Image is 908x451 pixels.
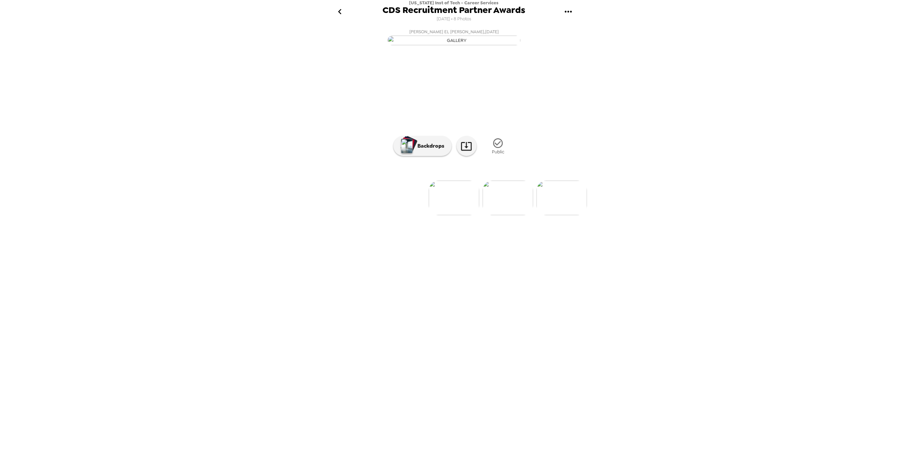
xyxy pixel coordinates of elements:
[483,181,533,215] img: gallery
[557,1,579,23] button: gallery menu
[437,15,471,24] span: [DATE] • 8 Photos
[429,181,479,215] img: gallery
[482,134,515,159] button: Public
[329,1,351,23] button: go back
[387,36,521,45] img: gallery
[393,136,452,156] button: Backdrops
[492,149,504,155] span: Public
[536,181,587,215] img: gallery
[409,28,499,36] span: [PERSON_NAME] EL [PERSON_NAME] , [DATE]
[414,142,445,150] p: Backdrops
[321,26,587,47] button: [PERSON_NAME] EL [PERSON_NAME],[DATE]
[383,6,526,15] span: CDS Recruitment Partner Awards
